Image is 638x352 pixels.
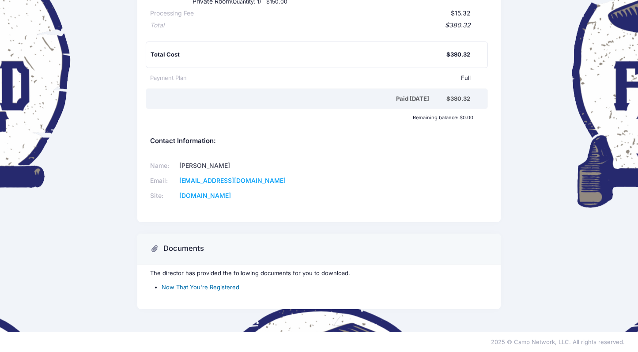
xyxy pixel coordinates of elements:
a: [EMAIL_ADDRESS][DOMAIN_NAME] [179,177,286,184]
div: Paid [DATE] [152,95,446,103]
h5: Contact Information: [150,137,488,145]
div: Total Cost [151,50,446,59]
td: [PERSON_NAME] [176,159,307,174]
a: [DOMAIN_NAME] [179,192,231,199]
div: $380.32 [446,95,470,103]
td: Email: [150,174,176,189]
span: 2025 © Camp Network, LLC. All rights reserved. [491,338,625,345]
div: $15.32 [194,9,471,18]
div: Payment Plan [150,74,187,83]
h3: Documents [163,244,204,253]
div: $380.32 [446,50,470,59]
div: $380.32 [164,21,471,30]
div: Processing Fee [150,9,194,18]
div: Total [150,21,164,30]
div: Remaining balance: $0.00 [146,115,478,120]
div: Full [187,74,471,83]
td: Site: [150,189,176,204]
td: Name: [150,159,176,174]
p: The director has provided the following documents for you to download. [150,269,488,278]
a: Now That You're Registered [162,284,239,291]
